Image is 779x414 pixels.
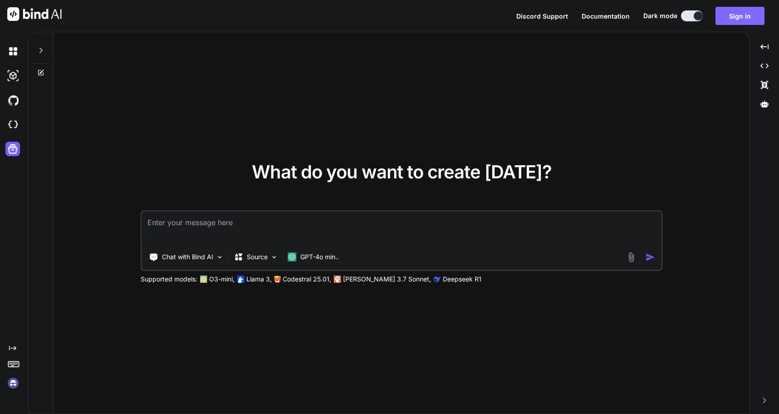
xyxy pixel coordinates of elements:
span: Dark mode [643,11,677,20]
img: claude [434,276,441,283]
img: GPT-4 [200,276,207,283]
button: Documentation [582,11,630,21]
p: Chat with Bind AI [162,252,213,261]
button: Sign in [715,7,764,25]
img: darkChat [5,44,21,59]
img: Llama2 [237,276,245,283]
span: What do you want to create [DATE]? [252,161,552,183]
p: Supported models: [141,275,197,284]
img: GPT-4o mini [288,252,297,261]
img: signin [5,375,21,391]
p: Deepseek R1 [443,275,481,284]
img: cloudideIcon [5,117,21,133]
p: GPT-4o min.. [300,252,339,261]
p: [PERSON_NAME] 3.7 Sonnet, [343,275,431,284]
img: attachment [626,252,636,262]
img: icon [645,252,655,262]
p: Llama 3, [246,275,272,284]
button: Discord Support [516,11,568,21]
span: Discord Support [516,12,568,20]
img: Bind AI [7,7,62,21]
img: Pick Models [270,253,278,261]
span: Documentation [582,12,630,20]
p: Source [247,252,268,261]
p: O3-mini, [209,275,235,284]
img: Pick Tools [216,253,224,261]
img: darkAi-studio [5,68,21,84]
p: Codestral 25.01, [283,275,331,284]
img: Mistral-AI [274,276,281,282]
img: githubDark [5,93,21,108]
img: claude [334,276,341,283]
